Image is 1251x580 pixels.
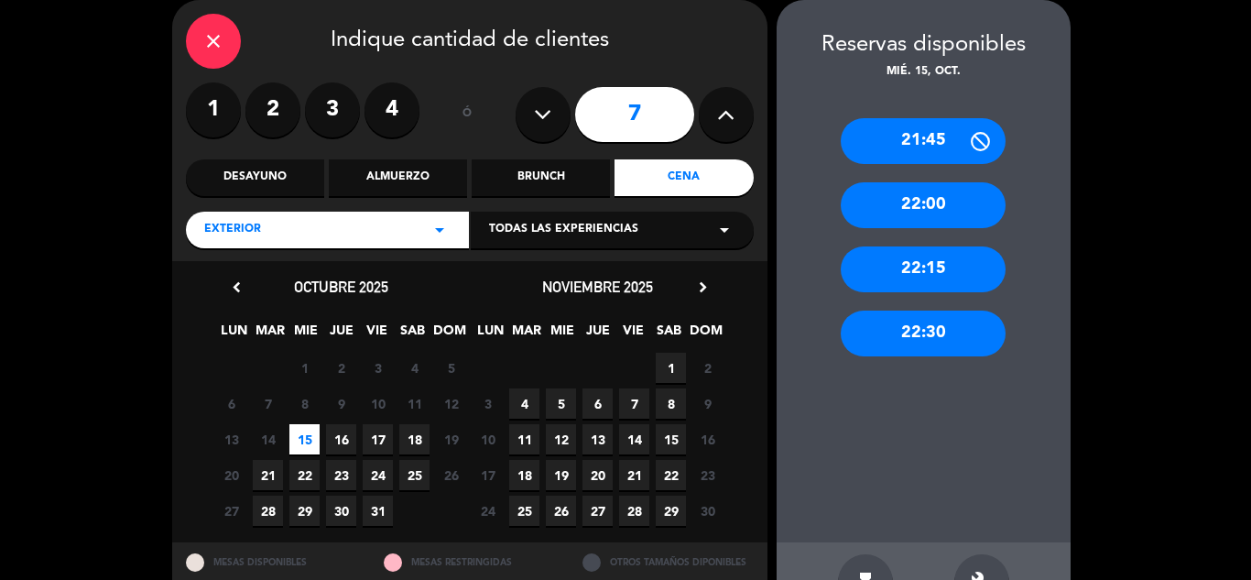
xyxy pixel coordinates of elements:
[546,388,576,419] span: 5
[289,460,320,490] span: 22
[204,221,261,239] span: exterior
[692,388,723,419] span: 9
[473,424,503,454] span: 10
[656,496,686,526] span: 29
[692,460,723,490] span: 23
[511,320,541,350] span: MAR
[472,159,610,196] div: Brunch
[619,424,649,454] span: 14
[690,320,720,350] span: DOM
[693,278,713,297] i: chevron_right
[692,353,723,383] span: 2
[186,14,754,69] div: Indique cantidad de clientes
[547,320,577,350] span: MIE
[399,460,430,490] span: 25
[582,424,613,454] span: 13
[777,27,1071,63] div: Reservas disponibles
[227,278,246,297] i: chevron_left
[326,460,356,490] span: 23
[841,118,1006,164] div: 21:45
[363,460,393,490] span: 24
[546,496,576,526] span: 26
[546,424,576,454] span: 12
[618,320,648,350] span: VIE
[841,182,1006,228] div: 22:00
[582,460,613,490] span: 20
[619,460,649,490] span: 21
[619,388,649,419] span: 7
[326,496,356,526] span: 30
[363,353,393,383] span: 3
[253,460,283,490] span: 21
[216,424,246,454] span: 13
[326,320,356,350] span: JUE
[656,353,686,383] span: 1
[289,424,320,454] span: 15
[399,424,430,454] span: 18
[245,82,300,137] label: 2
[542,278,653,296] span: noviembre 2025
[216,496,246,526] span: 27
[713,219,735,241] i: arrow_drop_down
[362,320,392,350] span: VIE
[363,388,393,419] span: 10
[546,460,576,490] span: 19
[255,320,285,350] span: MAR
[656,460,686,490] span: 22
[509,388,539,419] span: 4
[326,424,356,454] span: 16
[429,219,451,241] i: arrow_drop_down
[399,353,430,383] span: 4
[253,388,283,419] span: 7
[216,388,246,419] span: 6
[363,496,393,526] span: 31
[289,353,320,383] span: 1
[253,424,283,454] span: 14
[438,82,497,147] div: ó
[289,388,320,419] span: 8
[329,159,467,196] div: Almuerzo
[399,388,430,419] span: 11
[436,424,466,454] span: 19
[253,496,283,526] span: 28
[202,30,224,52] i: close
[619,496,649,526] span: 28
[363,424,393,454] span: 17
[582,320,613,350] span: JUE
[656,424,686,454] span: 15
[219,320,249,350] span: LUN
[433,320,463,350] span: DOM
[489,221,638,239] span: Todas las experiencias
[473,460,503,490] span: 17
[397,320,428,350] span: SAB
[326,388,356,419] span: 9
[777,63,1071,82] div: mié. 15, oct.
[656,388,686,419] span: 8
[294,278,388,296] span: octubre 2025
[582,496,613,526] span: 27
[692,496,723,526] span: 30
[436,388,466,419] span: 12
[509,424,539,454] span: 11
[473,496,503,526] span: 24
[289,496,320,526] span: 29
[475,320,506,350] span: LUN
[305,82,360,137] label: 3
[509,460,539,490] span: 18
[326,353,356,383] span: 2
[582,388,613,419] span: 6
[615,159,753,196] div: Cena
[841,311,1006,356] div: 22:30
[841,246,1006,292] div: 22:15
[364,82,419,137] label: 4
[216,460,246,490] span: 20
[186,159,324,196] div: Desayuno
[436,460,466,490] span: 26
[654,320,684,350] span: SAB
[290,320,321,350] span: MIE
[692,424,723,454] span: 16
[509,496,539,526] span: 25
[473,388,503,419] span: 3
[436,353,466,383] span: 5
[186,82,241,137] label: 1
